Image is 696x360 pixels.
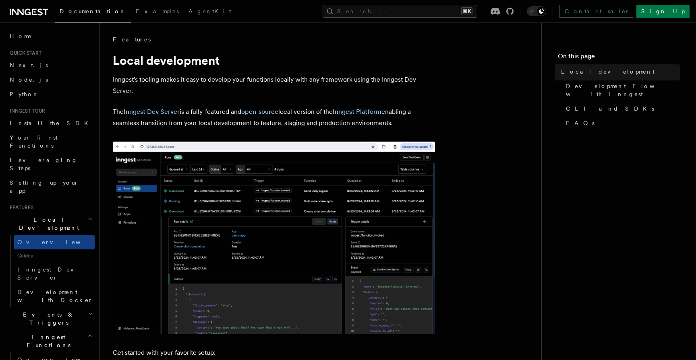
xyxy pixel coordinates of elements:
[6,58,95,72] a: Next.js
[17,289,93,303] span: Development with Docker
[6,29,95,43] a: Home
[10,157,78,171] span: Leveraging Steps
[17,266,86,281] span: Inngest Dev Server
[188,8,231,14] span: AgentKit
[6,216,88,232] span: Local Development
[184,2,236,22] a: AgentKit
[17,239,100,245] span: Overview
[566,82,680,98] span: Development Flow with Inngest
[636,5,690,18] a: Sign Up
[14,262,95,285] a: Inngest Dev Server
[60,8,126,14] span: Documentation
[563,101,680,116] a: CLI and SDKs
[10,179,79,194] span: Setting up your app
[124,108,180,115] a: Inngest Dev Server
[561,68,655,76] span: Local development
[10,62,48,68] span: Next.js
[10,76,48,83] span: Node.js
[558,64,680,79] a: Local development
[14,285,95,307] a: Development with Docker
[323,5,477,18] button: Search...⌘K
[6,87,95,101] a: Python
[113,35,151,43] span: Features
[14,235,95,249] a: Overview
[6,153,95,175] a: Leveraging Steps
[6,116,95,130] a: Install the SDK
[6,311,88,327] span: Events & Triggers
[566,105,654,113] span: CLI and SDKs
[113,347,435,358] p: Get started with your favorite setup:
[6,130,95,153] a: Your first Functions
[563,79,680,101] a: Development Flow with Inngest
[527,6,546,16] button: Toggle dark mode
[113,106,435,129] p: The is a fully-featured and local version of the enabling a seamless transition from your local d...
[6,307,95,330] button: Events & Triggers
[566,119,594,127] span: FAQs
[241,108,278,115] a: open-source
[10,32,32,40] span: Home
[14,249,95,262] span: Guides
[136,8,179,14] span: Examples
[10,120,93,126] span: Install the SDK
[559,5,633,18] a: Contact sales
[6,72,95,87] a: Node.js
[10,134,58,149] span: Your first Functions
[461,7,472,15] kbd: ⌘K
[113,74,435,97] p: Inngest's tooling makes it easy to develop your functions locally with any framework using the In...
[333,108,381,115] a: Inngest Platform
[55,2,131,23] a: Documentation
[10,91,39,97] span: Python
[6,212,95,235] button: Local Development
[6,175,95,198] a: Setting up your app
[113,53,435,68] h1: Local development
[563,116,680,130] a: FAQs
[6,235,95,307] div: Local Development
[6,204,33,211] span: Features
[6,50,41,56] span: Quick start
[6,330,95,352] button: Inngest Functions
[131,2,184,22] a: Examples
[558,51,680,64] h4: On this page
[6,333,87,349] span: Inngest Functions
[6,108,45,114] span: Inngest tour
[113,142,435,334] img: The Inngest Dev Server on the Functions page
